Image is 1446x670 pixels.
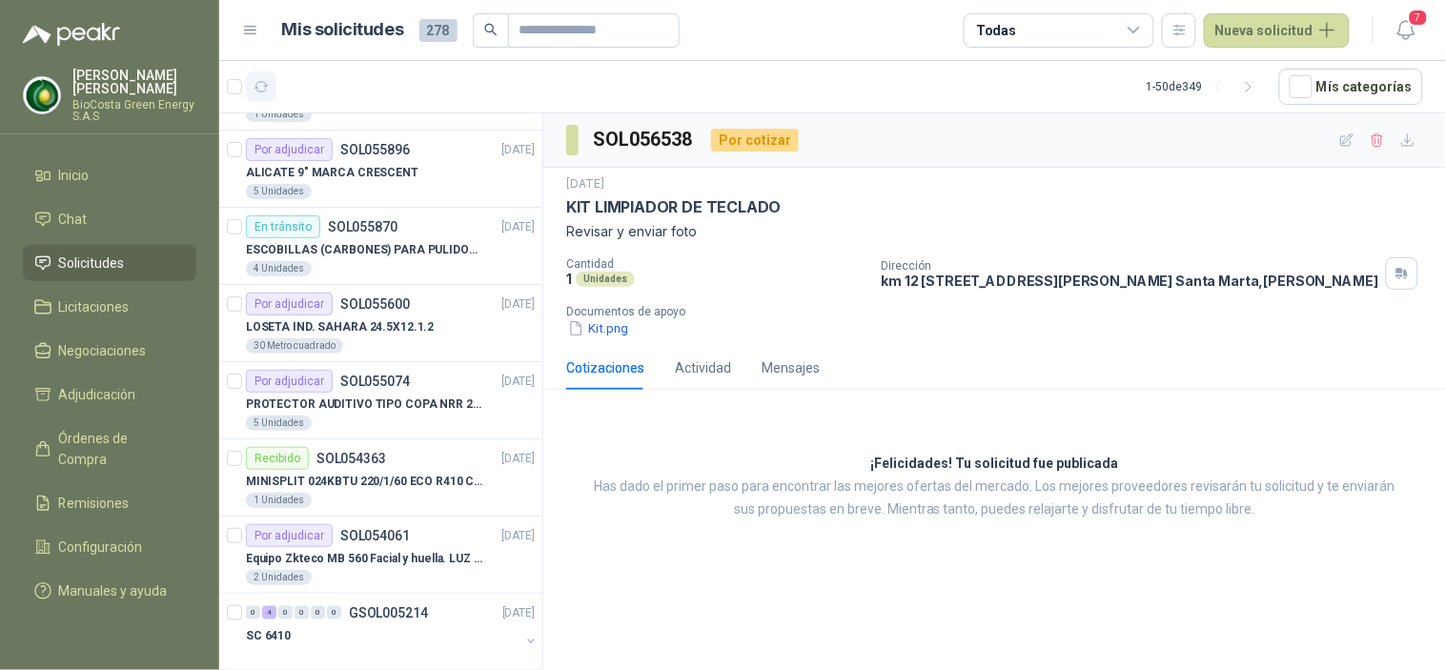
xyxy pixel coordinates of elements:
[219,208,542,285] a: En tránsitoSOL055870[DATE] ESCOBILLAS (CARBONES) PARA PULIDORA DEWALT4 Unidades
[23,420,196,477] a: Órdenes de Compra
[246,570,312,585] div: 2 Unidades
[246,524,333,547] div: Por adjudicar
[59,296,130,317] span: Licitaciones
[484,23,498,36] span: search
[675,357,731,378] div: Actividad
[328,220,397,233] p: SOL055870
[419,19,458,42] span: 278
[246,447,309,470] div: Recibido
[246,318,434,336] p: LOSETA IND. SAHARA 24.5X12.1.2
[23,376,196,413] a: Adjudicación
[246,184,312,199] div: 5 Unidades
[219,517,542,594] a: Por adjudicarSOL054061[DATE] Equipo Zkteco MB 560 Facial y huella. LUZ VISIBLE2 Unidades
[1147,71,1264,102] div: 1 - 50 de 349
[566,318,630,338] button: Kit.png
[576,272,635,287] div: Unidades
[246,293,333,315] div: Por adjudicar
[340,143,410,156] p: SOL055896
[59,253,125,274] span: Solicitudes
[246,627,291,645] p: SC 6410
[882,259,1379,273] p: Dirección
[316,452,386,465] p: SOL054363
[23,529,196,565] a: Configuración
[219,131,542,208] a: Por adjudicarSOL055896[DATE] ALICATE 9" MARCA CRESCENT5 Unidades
[566,305,1438,318] p: Documentos de apoyo
[59,493,130,514] span: Remisiones
[327,606,341,619] div: 0
[566,197,782,217] p: KIT LIMPIADOR DE TECLADO
[246,601,539,662] a: 0 4 0 0 0 0 GSOL005214[DATE] SC 6410
[246,107,312,122] div: 1 Unidades
[762,357,820,378] div: Mensajes
[23,201,196,237] a: Chat
[246,138,333,161] div: Por adjudicar
[246,493,312,508] div: 1 Unidades
[219,439,542,517] a: RecibidoSOL054363[DATE] MINISPLIT 024KBTU 220/1/60 ECO R410 C/FR1 Unidades
[566,271,572,287] p: 1
[871,453,1119,476] h3: ¡Felicidades! Tu solicitud fue publicada
[711,129,799,152] div: Por cotizar
[340,297,410,311] p: SOL055600
[59,428,178,470] span: Órdenes de Compra
[566,257,866,271] p: Cantidad
[246,473,483,491] p: MINISPLIT 024KBTU 220/1/60 ECO R410 C/FR
[219,285,542,362] a: Por adjudicarSOL055600[DATE] LOSETA IND. SAHARA 24.5X12.1.230 Metro cuadrado
[23,23,120,46] img: Logo peakr
[59,580,168,601] span: Manuales y ayuda
[295,606,309,619] div: 0
[566,175,604,193] p: [DATE]
[59,537,143,558] span: Configuración
[23,289,196,325] a: Licitaciones
[72,69,196,95] p: [PERSON_NAME] [PERSON_NAME]
[72,99,196,122] p: BioCosta Green Energy S.A.S
[59,209,88,230] span: Chat
[246,261,312,276] div: 4 Unidades
[1389,13,1423,48] button: 7
[246,164,418,182] p: ALICATE 9" MARCA CRESCENT
[502,527,535,545] p: [DATE]
[502,373,535,391] p: [DATE]
[340,375,410,388] p: SOL055074
[591,476,1398,521] p: Has dado el primer paso para encontrar las mejores ofertas del mercado. Los mejores proveedores r...
[23,245,196,281] a: Solicitudes
[502,450,535,468] p: [DATE]
[502,218,535,236] p: [DATE]
[246,416,312,431] div: 5 Unidades
[24,77,60,113] img: Company Logo
[246,396,483,414] p: PROTECTOR AUDITIVO TIPO COPA NRR 23dB
[502,295,535,314] p: [DATE]
[1408,9,1429,27] span: 7
[502,141,535,159] p: [DATE]
[246,370,333,393] div: Por adjudicar
[246,241,483,259] p: ESCOBILLAS (CARBONES) PARA PULIDORA DEWALT
[349,606,428,619] p: GSOL005214
[246,215,320,238] div: En tránsito
[23,333,196,369] a: Negociaciones
[59,165,90,186] span: Inicio
[59,340,147,361] span: Negociaciones
[246,550,483,568] p: Equipo Zkteco MB 560 Facial y huella. LUZ VISIBLE
[23,157,196,193] a: Inicio
[976,20,1016,41] div: Todas
[1204,13,1350,48] button: Nueva solicitud
[278,606,293,619] div: 0
[311,606,325,619] div: 0
[340,529,410,542] p: SOL054061
[566,357,644,378] div: Cotizaciones
[23,485,196,521] a: Remisiones
[246,606,260,619] div: 0
[246,338,343,354] div: 30 Metro cuadrado
[882,273,1379,289] p: km 12 [STREET_ADDRESS][PERSON_NAME] Santa Marta , [PERSON_NAME]
[23,573,196,609] a: Manuales y ayuda
[282,16,404,44] h1: Mis solicitudes
[219,362,542,439] a: Por adjudicarSOL055074[DATE] PROTECTOR AUDITIVO TIPO COPA NRR 23dB5 Unidades
[262,606,276,619] div: 4
[594,125,696,154] h3: SOL056538
[1279,69,1423,105] button: Mís categorías
[502,604,535,622] p: [DATE]
[59,384,136,405] span: Adjudicación
[566,221,1423,242] p: Revisar y enviar foto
